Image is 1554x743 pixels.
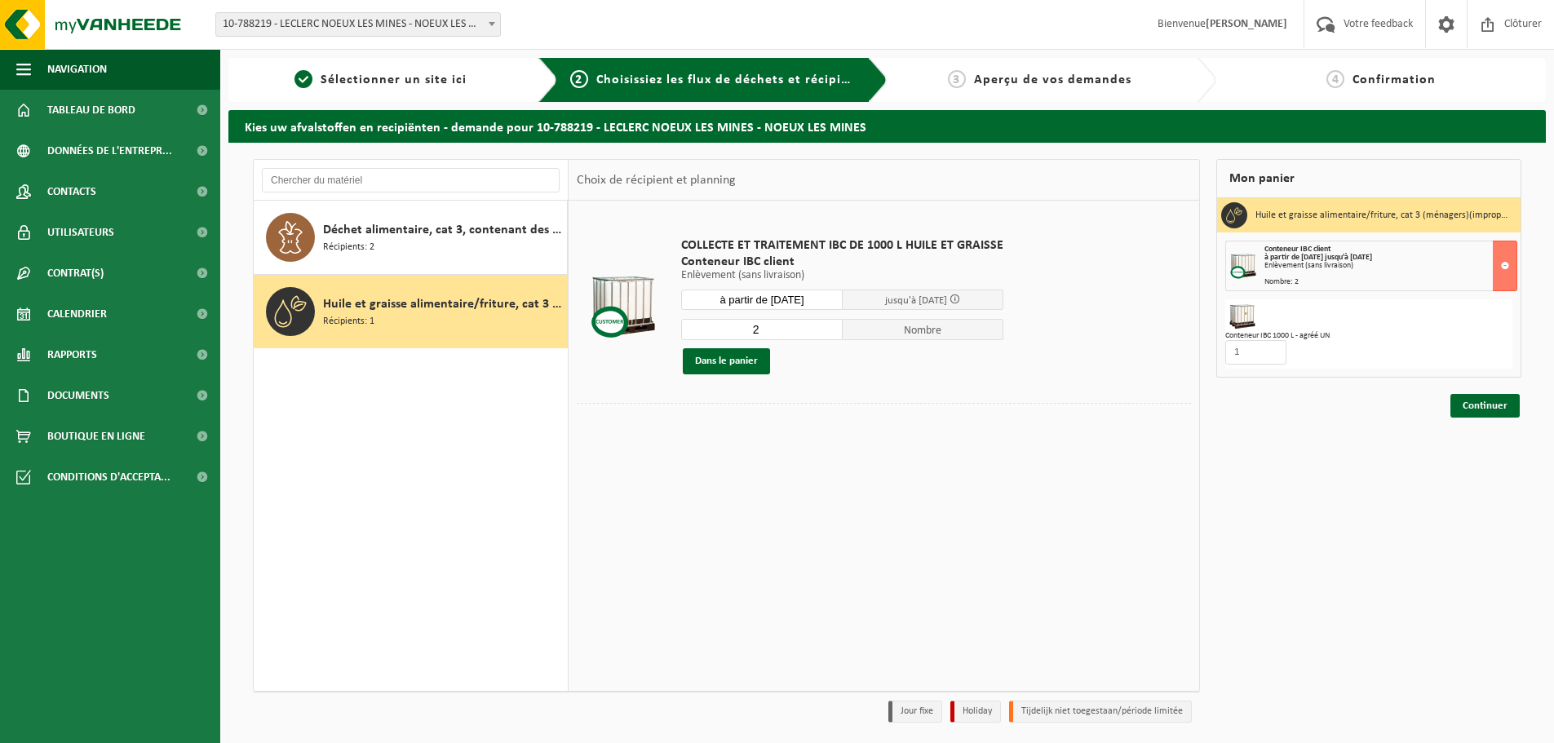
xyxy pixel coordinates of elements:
[681,290,843,310] input: Sélectionnez date
[1255,202,1508,228] h3: Huile et graisse alimentaire/friture, cat 3 (ménagers)(impropres à la fermentation)
[681,237,1003,254] span: COLLECTE ET TRAITEMENT IBC DE 1000 L HUILE ET GRAISSE
[323,314,374,329] span: Récipients: 1
[1326,70,1344,88] span: 4
[1264,245,1330,254] span: Conteneur IBC client
[1206,18,1287,30] strong: [PERSON_NAME]
[323,294,563,314] span: Huile et graisse alimentaire/friture, cat 3 (ménagers)(impropres à la fermentation)
[47,171,96,212] span: Contacts
[47,294,107,334] span: Calendrier
[47,457,170,498] span: Conditions d'accepta...
[47,212,114,253] span: Utilisateurs
[254,201,568,275] button: Déchet alimentaire, cat 3, contenant des produits d'origine animale, emballage synthétique Récipi...
[254,275,568,348] button: Huile et graisse alimentaire/friture, cat 3 (ménagers)(impropres à la fermentation) Récipients: 1
[1353,73,1436,86] span: Confirmation
[215,12,501,37] span: 10-788219 - LECLERC NOEUX LES MINES - NOEUX LES MINES
[47,90,135,130] span: Tableau de bord
[47,253,104,294] span: Contrat(s)
[950,701,1001,723] li: Holiday
[1264,262,1516,270] div: Enlèvement (sans livraison)
[596,73,868,86] span: Choisissiez les flux de déchets et récipients
[47,375,109,416] span: Documents
[323,240,374,255] span: Récipients: 2
[47,416,145,457] span: Boutique en ligne
[47,130,172,171] span: Données de l'entrepr...
[681,254,1003,270] span: Conteneur IBC client
[888,701,942,723] li: Jour fixe
[1450,394,1520,418] a: Continuer
[569,160,744,201] div: Choix de récipient et planning
[683,348,770,374] button: Dans le panier
[681,270,1003,281] p: Enlèvement (sans livraison)
[262,168,560,192] input: Chercher du matériel
[1225,332,1512,340] div: Conteneur IBC 1000 L - agréé UN
[47,334,97,375] span: Rapports
[228,110,1546,142] h2: Kies uw afvalstoffen en recipiënten - demande pour 10-788219 - LECLERC NOEUX LES MINES - NOEUX LE...
[321,73,467,86] span: Sélectionner un site ici
[948,70,966,88] span: 3
[216,13,500,36] span: 10-788219 - LECLERC NOEUX LES MINES - NOEUX LES MINES
[974,73,1131,86] span: Aperçu de vos demandes
[1229,303,1255,329] img: 01-000211
[237,70,525,90] a: 1Sélectionner un site ici
[1264,253,1372,262] strong: à partir de [DATE] jusqu'à [DATE]
[570,70,588,88] span: 2
[294,70,312,88] span: 1
[1264,278,1516,286] div: Nombre: 2
[885,295,947,306] span: jusqu'à [DATE]
[1009,701,1192,723] li: Tijdelijk niet toegestaan/période limitée
[1216,159,1521,198] div: Mon panier
[47,49,107,90] span: Navigation
[323,220,563,240] span: Déchet alimentaire, cat 3, contenant des produits d'origine animale, emballage synthétique
[843,319,1004,340] span: Nombre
